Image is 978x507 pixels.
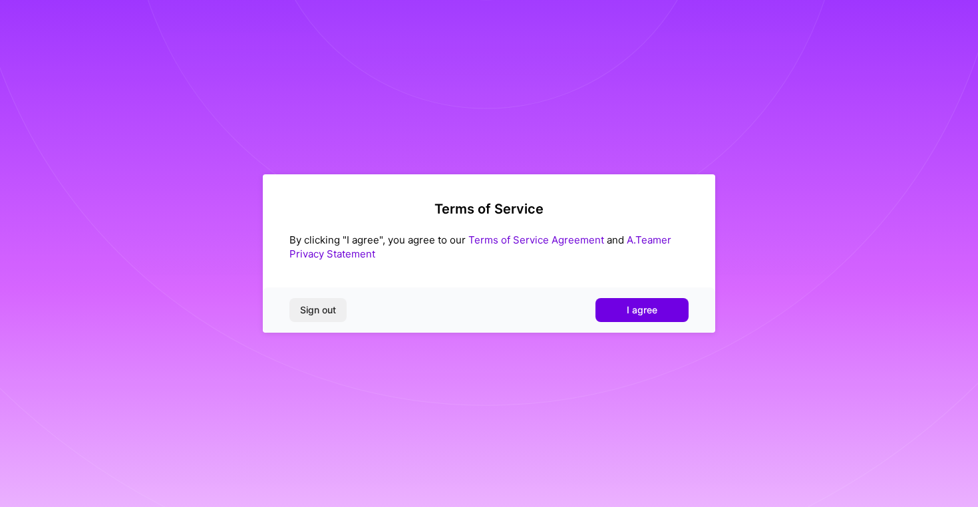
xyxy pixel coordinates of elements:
[289,201,689,217] h2: Terms of Service
[627,303,657,317] span: I agree
[289,233,689,261] div: By clicking "I agree", you agree to our and
[468,234,604,246] a: Terms of Service Agreement
[289,298,347,322] button: Sign out
[595,298,689,322] button: I agree
[300,303,336,317] span: Sign out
